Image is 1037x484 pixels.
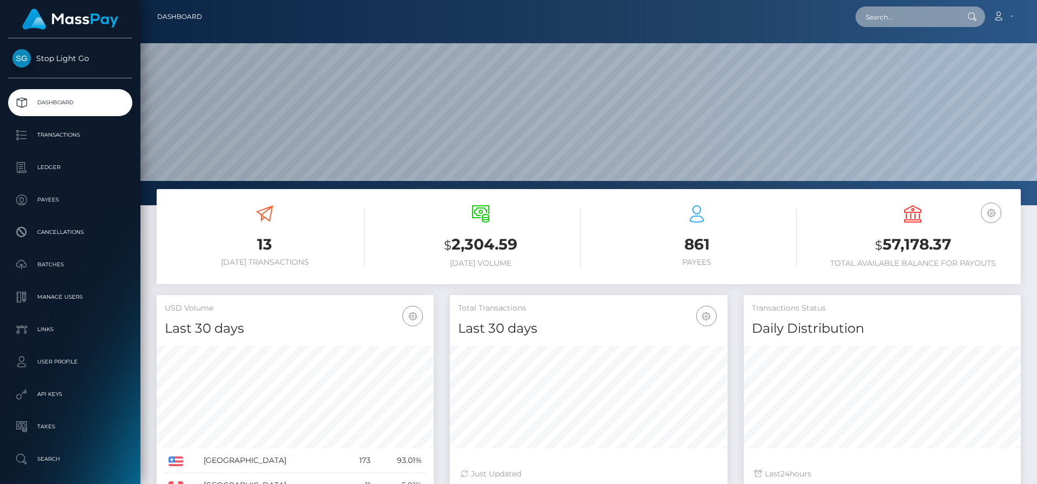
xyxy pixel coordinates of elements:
[12,354,128,370] p: User Profile
[813,234,1013,256] h3: 57,178.37
[8,89,132,116] a: Dashboard
[444,238,452,253] small: $
[12,321,128,338] p: Links
[458,319,719,338] h4: Last 30 days
[8,219,132,246] a: Cancellations
[8,446,132,473] a: Search
[856,6,957,27] input: Search...
[752,319,1013,338] h4: Daily Distribution
[12,224,128,240] p: Cancellations
[200,448,344,473] td: [GEOGRAPHIC_DATA]
[12,386,128,402] p: API Keys
[12,451,128,467] p: Search
[22,9,118,30] img: MassPay Logo
[374,448,426,473] td: 93.01%
[8,381,132,408] a: API Keys
[461,468,716,480] div: Just Updated
[165,319,426,338] h4: Last 30 days
[8,316,132,343] a: Links
[597,234,797,255] h3: 861
[12,95,128,111] p: Dashboard
[12,419,128,435] p: Taxes
[458,303,719,314] h5: Total Transactions
[12,159,128,176] p: Ledger
[12,257,128,273] p: Batches
[813,259,1013,268] h6: Total Available Balance for Payouts
[12,127,128,143] p: Transactions
[12,49,31,68] img: Stop Light Go
[597,258,797,267] h6: Payees
[875,238,883,253] small: $
[8,53,132,63] span: Stop Light Go
[12,289,128,305] p: Manage Users
[165,258,365,267] h6: [DATE] Transactions
[8,251,132,278] a: Batches
[8,186,132,213] a: Payees
[752,303,1013,314] h5: Transactions Status
[344,448,374,473] td: 173
[8,413,132,440] a: Taxes
[165,234,365,255] h3: 13
[157,5,202,28] a: Dashboard
[12,192,128,208] p: Payees
[381,259,581,268] h6: [DATE] Volume
[8,122,132,149] a: Transactions
[8,284,132,311] a: Manage Users
[381,234,581,256] h3: 2,304.59
[780,469,790,479] span: 24
[165,303,426,314] h5: USD Volume
[8,348,132,375] a: User Profile
[169,456,183,466] img: US.png
[755,468,1010,480] div: Last hours
[8,154,132,181] a: Ledger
